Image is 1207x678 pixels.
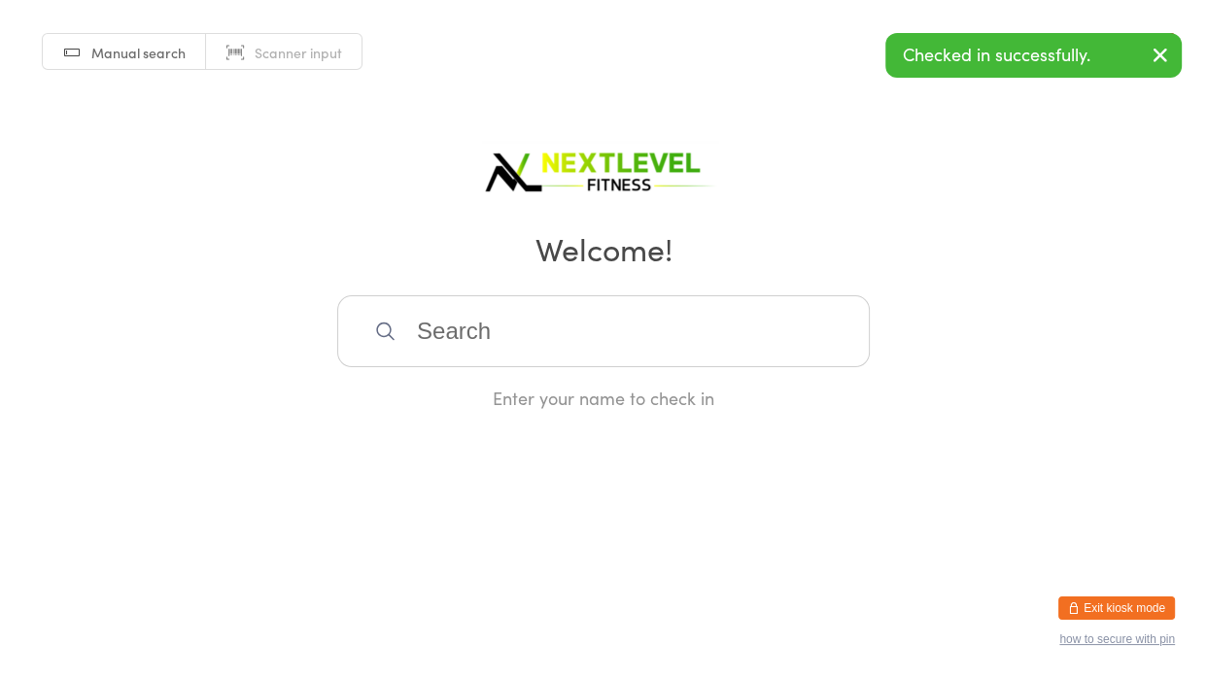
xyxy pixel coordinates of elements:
div: Checked in successfully. [885,33,1182,78]
h2: Welcome! [19,226,1188,270]
span: Scanner input [255,43,342,62]
input: Search [337,295,870,367]
div: Enter your name to check in [337,386,870,410]
button: Exit kiosk mode [1058,596,1175,620]
button: how to secure with pin [1059,632,1175,646]
span: Manual search [91,43,186,62]
img: Next Level Fitness [482,136,725,199]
